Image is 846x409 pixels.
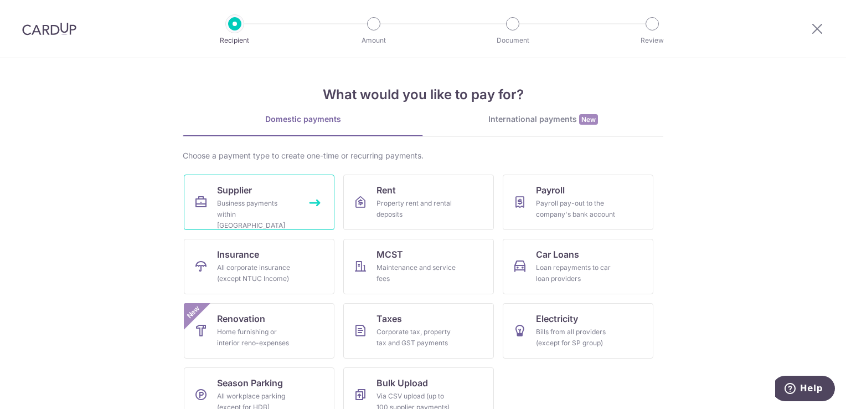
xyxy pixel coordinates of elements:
div: International payments [423,114,663,125]
iframe: Opens a widget where you can find more information [775,376,835,403]
span: Bulk Upload [376,376,428,390]
p: Amount [333,35,415,46]
a: SupplierBusiness payments within [GEOGRAPHIC_DATA] [184,175,334,230]
span: Rent [376,183,396,197]
span: Car Loans [536,248,579,261]
span: Supplier [217,183,252,197]
img: CardUp [22,22,76,35]
div: Payroll pay-out to the company's bank account [536,198,616,220]
div: Bills from all providers (except for SP group) [536,326,616,349]
p: Document [472,35,554,46]
span: New [184,303,203,321]
a: InsuranceAll corporate insurance (except NTUC Income) [184,239,334,294]
span: Electricity [536,312,578,325]
a: MCSTMaintenance and service fees [343,239,494,294]
div: Choose a payment type to create one-time or recurring payments. [183,150,663,161]
div: All corporate insurance (except NTUC Income) [217,262,297,284]
div: Maintenance and service fees [376,262,456,284]
span: Renovation [217,312,265,325]
div: Domestic payments [183,114,423,125]
p: Review [611,35,693,46]
span: Insurance [217,248,259,261]
span: New [579,114,598,125]
a: ElectricityBills from all providers (except for SP group) [503,303,653,359]
span: Season Parking [217,376,283,390]
a: PayrollPayroll pay-out to the company's bank account [503,175,653,230]
div: Loan repayments to car loan providers [536,262,616,284]
span: MCST [376,248,403,261]
div: Corporate tax, property tax and GST payments [376,326,456,349]
span: Payroll [536,183,565,197]
p: Recipient [194,35,276,46]
h4: What would you like to pay for? [183,85,663,105]
a: Car LoansLoan repayments to car loan providers [503,239,653,294]
div: Property rent and rental deposits [376,198,456,220]
div: Business payments within [GEOGRAPHIC_DATA] [217,198,297,231]
div: Home furnishing or interior reno-expenses [217,326,297,349]
a: RentProperty rent and rental deposits [343,175,494,230]
a: RenovationHome furnishing or interior reno-expensesNew [184,303,334,359]
a: TaxesCorporate tax, property tax and GST payments [343,303,494,359]
span: Taxes [376,312,402,325]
